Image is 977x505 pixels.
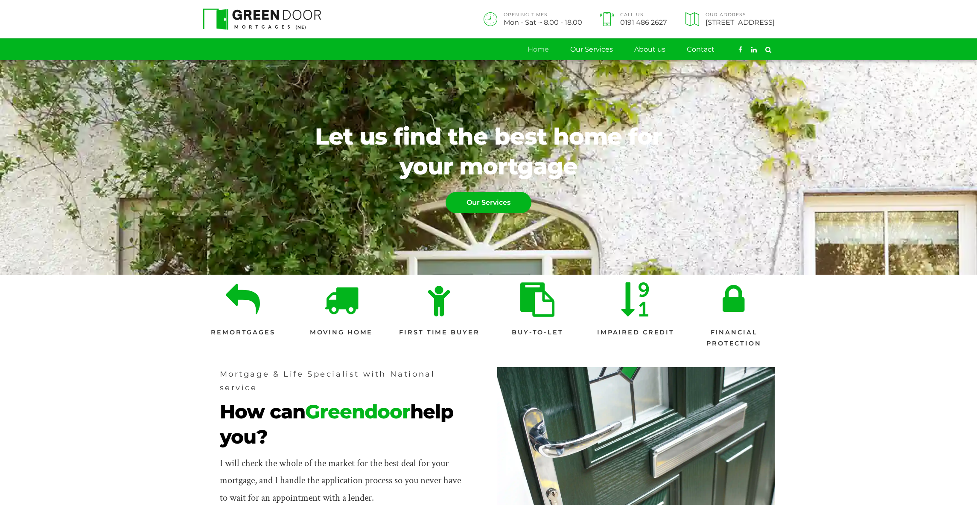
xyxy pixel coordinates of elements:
[687,39,715,60] a: Contact
[620,13,667,17] span: Call Us
[598,12,667,26] a: Call Us0191 486 2627
[220,399,463,449] span: How can help you?
[310,327,373,338] span: Moving Home
[298,122,679,181] span: Let us find the best home for your mortgage
[504,13,582,17] span: OPENING TIMES
[203,9,321,30] img: Green Door Mortgages North East
[446,192,531,213] span: Our Services
[597,327,674,338] span: Impaired Credit
[682,12,774,26] a: Our Address[STREET_ADDRESS]
[220,367,463,395] span: Mortgage & Life Specialist with National service
[504,19,582,26] span: Mon - Sat ~ 8.00 - 18.00
[305,399,410,424] b: Greendoor
[399,327,479,338] span: First Time Buyer
[634,39,665,60] a: About us
[706,19,775,26] span: [STREET_ADDRESS]
[512,327,563,338] span: Buy-to-let
[570,39,613,60] a: Our Services
[694,327,775,349] span: Financial Protection
[211,327,275,338] span: Remortgages
[706,13,775,17] span: Our Address
[446,192,531,213] a: Our Services
[620,19,667,26] span: 0191 486 2627
[528,39,549,60] a: Home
